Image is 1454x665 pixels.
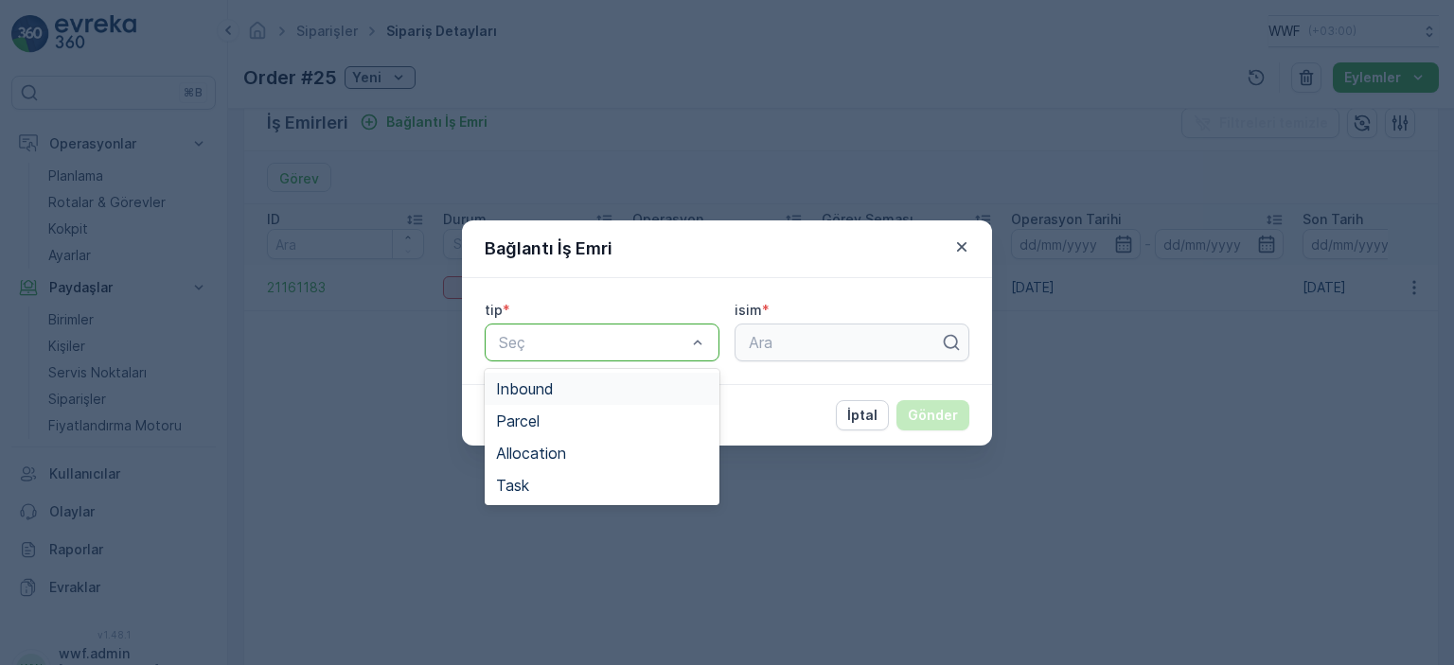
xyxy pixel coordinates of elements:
span: Allocation [496,445,566,462]
button: Gönder [896,400,969,430]
span: Inbound [496,380,554,397]
p: Bağlantı İş Emri [485,236,612,262]
p: İptal [847,406,878,425]
p: Seç [499,331,686,354]
span: Task [496,477,529,494]
button: İptal [836,400,889,430]
label: tip [485,302,503,318]
p: Gönder [908,406,958,425]
label: isim [735,302,762,318]
span: Parcel [496,412,540,429]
